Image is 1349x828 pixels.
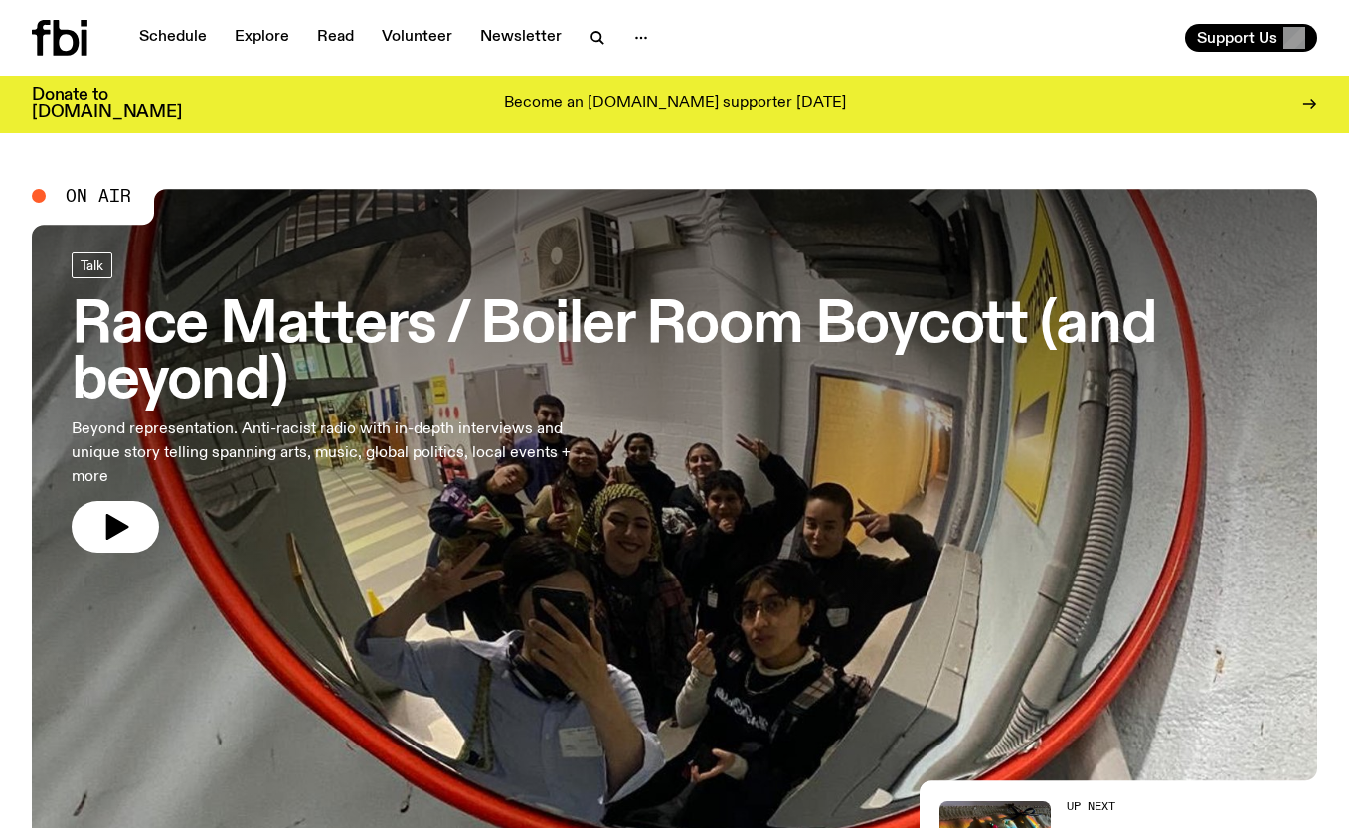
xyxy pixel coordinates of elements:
a: Schedule [127,24,219,52]
a: Race Matters / Boiler Room Boycott (and beyond)Beyond representation. Anti-racist radio with in-d... [72,252,1277,553]
a: Volunteer [370,24,464,52]
p: Become an [DOMAIN_NAME] supporter [DATE] [504,95,846,113]
span: Talk [81,257,103,272]
h2: Up Next [1067,801,1226,812]
a: Talk [72,252,112,278]
a: Explore [223,24,301,52]
span: On Air [66,187,131,205]
a: Newsletter [468,24,574,52]
span: Support Us [1197,29,1277,47]
h3: Race Matters / Boiler Room Boycott (and beyond) [72,298,1277,410]
p: Beyond representation. Anti-racist radio with in-depth interviews and unique story telling spanni... [72,417,581,489]
button: Support Us [1185,24,1317,52]
h3: Donate to [DOMAIN_NAME] [32,87,182,121]
a: Read [305,24,366,52]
